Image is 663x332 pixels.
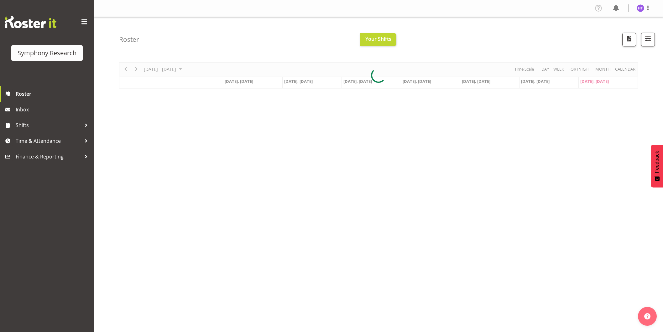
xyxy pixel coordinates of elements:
button: Feedback - Show survey [651,145,663,187]
h4: Roster [119,36,139,43]
img: Rosterit website logo [5,16,56,28]
img: help-xxl-2.png [644,313,650,319]
span: Inbox [16,105,91,114]
div: Symphony Research [18,48,76,58]
span: Feedback [654,151,660,173]
span: Time & Attendance [16,136,81,146]
span: Shifts [16,120,81,130]
button: Filter Shifts [641,33,655,46]
button: Download a PDF of the roster according to the set date range. [622,33,636,46]
button: Your Shifts [360,33,396,46]
span: Roster [16,89,91,99]
span: Finance & Reporting [16,152,81,161]
span: Your Shifts [365,35,391,42]
img: hal-thomas1264.jpg [637,4,644,12]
